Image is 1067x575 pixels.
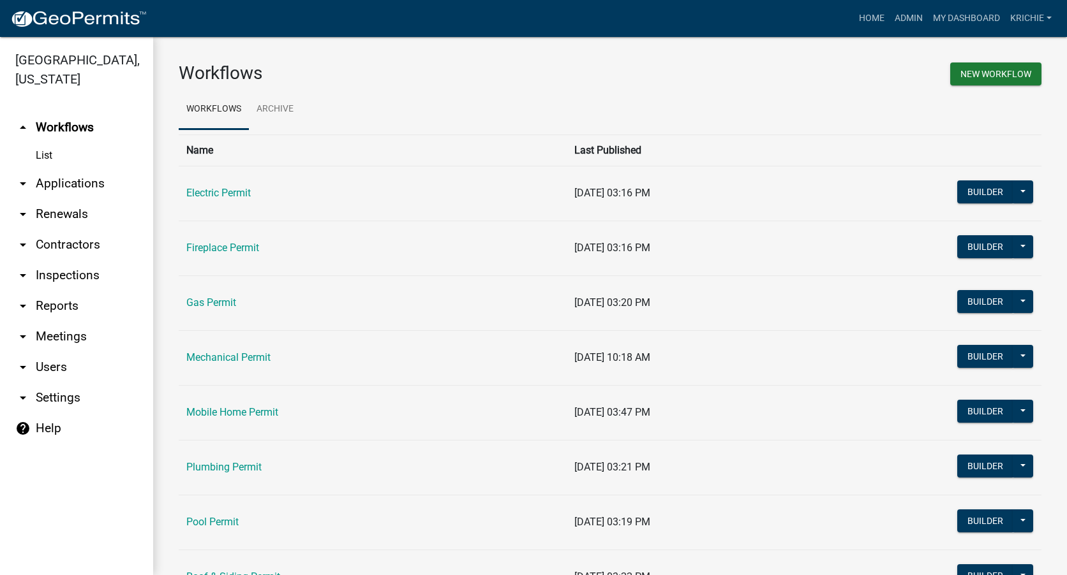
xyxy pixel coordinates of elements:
button: Builder [957,345,1013,368]
span: [DATE] 03:16 PM [574,242,650,254]
button: Builder [957,235,1013,258]
a: Pool Permit [186,516,239,528]
span: [DATE] 03:47 PM [574,406,650,418]
a: Fireplace Permit [186,242,259,254]
span: [DATE] 03:19 PM [574,516,650,528]
i: arrow_drop_down [15,207,31,222]
span: [DATE] 03:20 PM [574,296,650,309]
th: Last Published [567,135,866,166]
i: arrow_drop_down [15,176,31,191]
button: Builder [957,509,1013,532]
i: arrow_drop_down [15,298,31,314]
i: arrow_drop_up [15,120,31,135]
a: Admin [890,6,928,31]
button: Builder [957,180,1013,203]
a: krichie [1005,6,1057,31]
a: Gas Permit [186,296,236,309]
button: Builder [957,400,1013,423]
span: [DATE] 10:18 AM [574,351,650,363]
i: arrow_drop_down [15,360,31,375]
a: Mechanical Permit [186,351,271,363]
i: arrow_drop_down [15,268,31,283]
a: Plumbing Permit [186,461,262,473]
a: Workflows [179,89,249,130]
a: Electric Permit [186,187,251,199]
th: Name [179,135,567,166]
i: arrow_drop_down [15,390,31,405]
i: help [15,421,31,436]
button: Builder [957,455,1013,477]
button: Builder [957,290,1013,313]
button: New Workflow [950,62,1041,85]
a: Mobile Home Permit [186,406,278,418]
a: Home [854,6,890,31]
a: My Dashboard [928,6,1005,31]
span: [DATE] 03:16 PM [574,187,650,199]
span: [DATE] 03:21 PM [574,461,650,473]
i: arrow_drop_down [15,329,31,344]
i: arrow_drop_down [15,237,31,252]
a: Archive [249,89,301,130]
h3: Workflows [179,62,601,84]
